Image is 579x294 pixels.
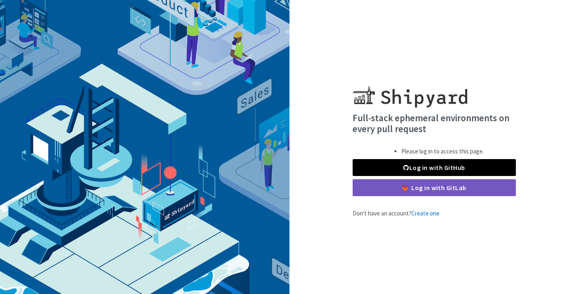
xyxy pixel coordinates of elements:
li: Please log in to access this page. [401,147,484,156]
img: Shipyard logo [353,76,467,108]
span: Don't have an account? [353,209,439,217]
img: gitlab-color.svg [402,185,408,191]
a: Log in with GitHub [353,159,516,176]
a: Log in with GitLab [353,179,516,196]
h4: Full-stack ephemeral environments on every pull request [353,112,516,135]
a: Create one [411,209,439,217]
